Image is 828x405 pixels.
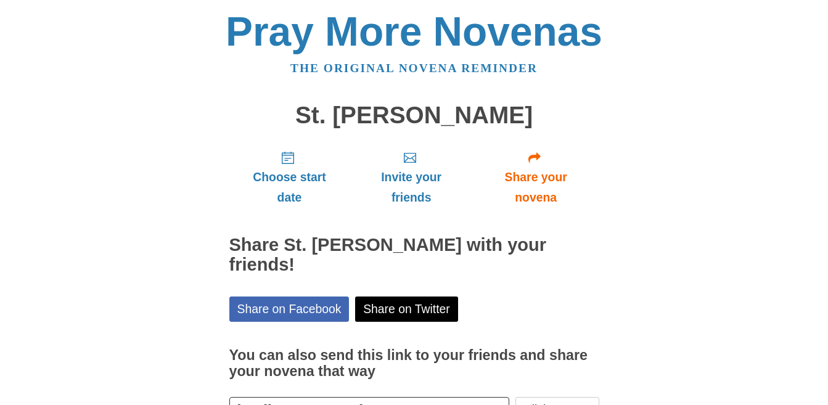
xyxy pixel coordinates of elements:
[229,102,599,129] h1: St. [PERSON_NAME]
[473,141,599,214] a: Share your novena
[485,167,587,208] span: Share your novena
[229,348,599,379] h3: You can also send this link to your friends and share your novena that way
[290,62,538,75] a: The original novena reminder
[229,141,350,214] a: Choose start date
[242,167,338,208] span: Choose start date
[226,9,602,54] a: Pray More Novenas
[362,167,460,208] span: Invite your friends
[229,297,350,322] a: Share on Facebook
[229,235,599,275] h2: Share St. [PERSON_NAME] with your friends!
[355,297,458,322] a: Share on Twitter
[350,141,472,214] a: Invite your friends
